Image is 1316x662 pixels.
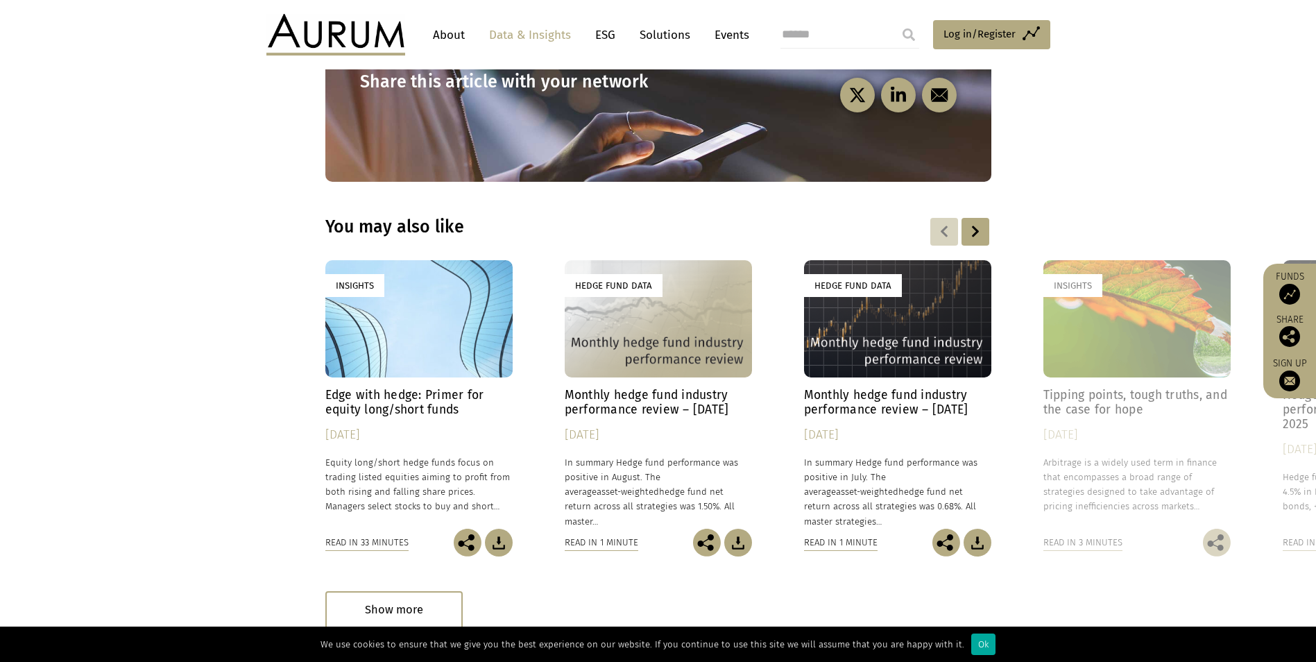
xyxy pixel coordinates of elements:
[426,22,472,48] a: About
[565,425,752,445] div: [DATE]
[1279,284,1300,305] img: Access Funds
[1270,271,1309,305] a: Funds
[325,535,409,550] div: Read in 33 minutes
[325,274,384,297] div: Insights
[565,535,638,550] div: Read in 1 minute
[693,529,721,557] img: Share this post
[836,486,898,497] span: asset-weighted
[485,529,513,557] img: Download Article
[565,274,663,297] div: Hedge Fund Data
[1270,357,1309,391] a: Sign up
[943,26,1016,42] span: Log in/Register
[325,217,812,237] h3: You may also like
[325,425,513,445] div: [DATE]
[1043,425,1231,445] div: [DATE]
[804,455,991,529] p: In summary Hedge fund performance was positive in July. The average hedge fund net return across ...
[597,486,659,497] span: asset-weighted
[804,425,991,445] div: [DATE]
[889,87,907,104] img: linkedin-black.svg
[804,535,878,550] div: Read in 1 minute
[1279,326,1300,347] img: Share this post
[1043,535,1122,550] div: Read in 3 minutes
[588,22,622,48] a: ESG
[1203,529,1231,557] img: Share this post
[325,591,463,629] div: Show more
[1270,315,1309,347] div: Share
[1043,455,1231,514] p: Arbitrage is a widely used term in finance that encompasses a broad range of strategies designed ...
[454,529,481,557] img: Share this post
[565,388,752,417] h4: Monthly hedge fund industry performance review – [DATE]
[633,22,697,48] a: Solutions
[325,388,513,417] h4: Edge with hedge: Primer for equity long/short funds
[804,274,902,297] div: Hedge Fund Data
[482,22,578,48] a: Data & Insights
[325,455,513,514] p: Equity long/short hedge funds focus on trading listed equities aiming to profit from both rising ...
[1043,388,1231,417] h4: Tipping points, tough truths, and the case for hope
[848,87,866,104] img: twitter-black.svg
[804,260,991,529] a: Hedge Fund Data Monthly hedge fund industry performance review – [DATE] [DATE] In summary Hedge f...
[804,388,991,417] h4: Monthly hedge fund industry performance review – [DATE]
[360,71,658,92] h3: Share this article with your network
[325,260,513,529] a: Insights Edge with hedge: Primer for equity long/short funds [DATE] Equity long/short hedge funds...
[932,529,960,557] img: Share this post
[971,634,995,655] div: Ok
[708,22,749,48] a: Events
[266,14,405,56] img: Aurum
[724,529,752,557] img: Download Article
[1279,371,1300,391] img: Sign up to our newsletter
[930,87,948,104] img: email-black.svg
[964,529,991,557] img: Download Article
[895,21,923,49] input: Submit
[933,20,1050,49] a: Log in/Register
[565,260,752,529] a: Hedge Fund Data Monthly hedge fund industry performance review – [DATE] [DATE] In summary Hedge f...
[565,455,752,529] p: In summary Hedge fund performance was positive in August. The average hedge fund net return acros...
[1043,274,1102,297] div: Insights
